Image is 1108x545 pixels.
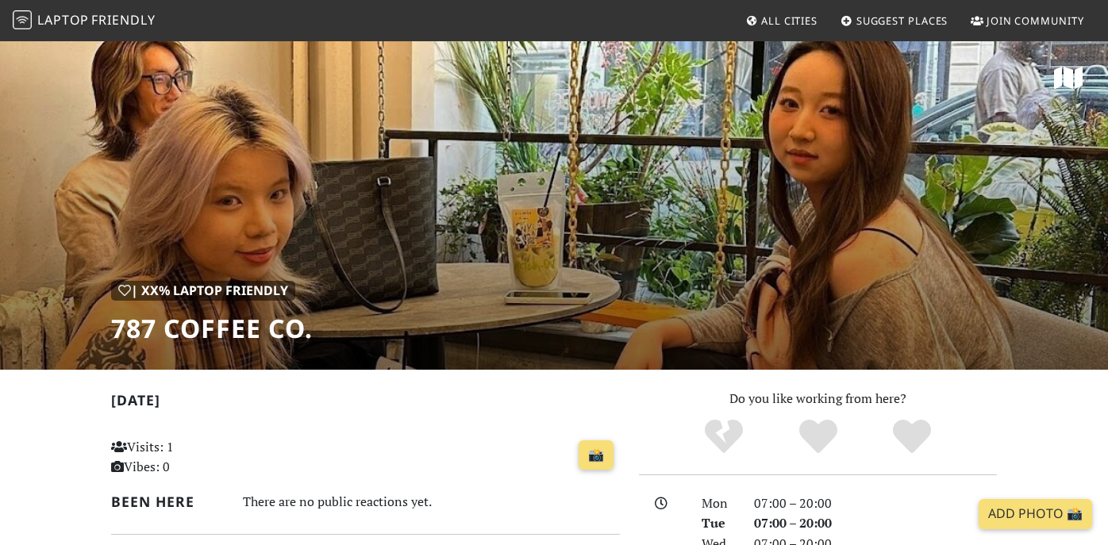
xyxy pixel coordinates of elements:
[91,11,155,29] span: Friendly
[692,493,744,514] div: Mon
[111,493,224,510] h2: Been here
[37,11,89,29] span: Laptop
[739,6,824,35] a: All Cities
[639,389,997,409] p: Do you like working from here?
[111,313,313,344] h1: 787 Coffee Co.
[771,417,865,457] div: Yes
[13,7,156,35] a: LaptopFriendly LaptopFriendly
[834,6,955,35] a: Suggest Places
[964,6,1091,35] a: Join Community
[979,499,1092,529] a: Add Photo 📸
[987,13,1084,28] span: Join Community
[692,513,744,534] div: Tue
[744,513,1006,534] div: 07:00 – 20:00
[579,440,614,470] a: 📸
[865,417,960,457] div: Definitely!
[761,13,818,28] span: All Cities
[13,10,32,29] img: LaptopFriendly
[111,281,295,301] div: | XX% Laptop Friendly
[744,493,1006,514] div: 07:00 – 20:00
[111,392,620,415] h2: [DATE]
[243,490,620,513] div: There are no public reactions yet.
[676,417,771,457] div: No
[856,13,948,28] span: Suggest Places
[111,437,268,478] p: Visits: 1 Vibes: 0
